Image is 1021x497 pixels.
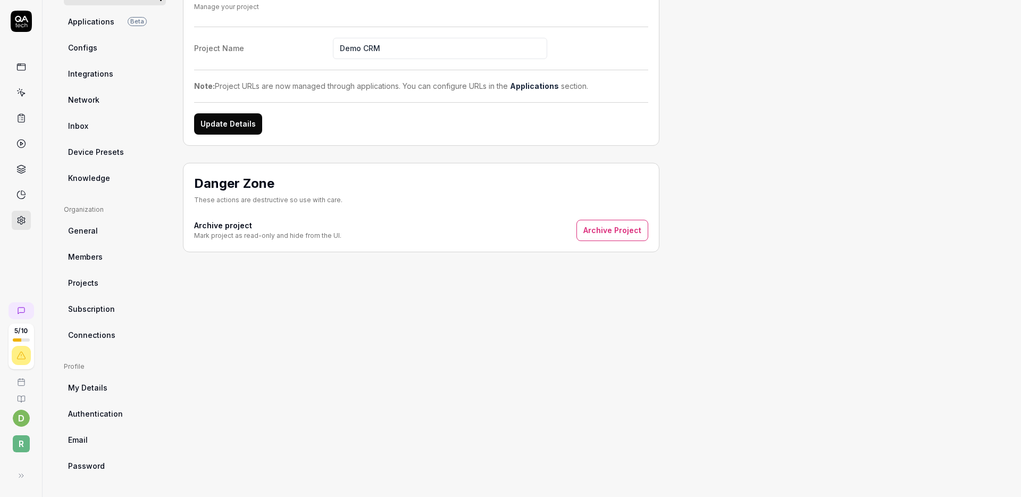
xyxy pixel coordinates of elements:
[68,303,115,314] span: Subscription
[194,2,295,12] div: Manage your project
[194,220,341,231] h4: Archive project
[64,90,166,110] a: Network
[68,329,115,341] span: Connections
[64,64,166,84] a: Integrations
[194,231,341,241] div: Mark project as read-only and hide from the UI.
[194,174,342,193] h2: Danger Zone
[68,382,107,393] span: My Details
[64,205,166,214] div: Organization
[68,251,103,262] span: Members
[68,120,88,131] span: Inbox
[68,408,123,419] span: Authentication
[68,146,124,158] span: Device Presets
[64,273,166,293] a: Projects
[68,225,98,236] span: General
[194,80,648,92] div: Project URLs are now managed through applications. You can configure URLs in the section.
[68,460,105,471] span: Password
[68,277,98,288] span: Projects
[64,168,166,188] a: Knowledge
[4,369,38,386] a: Book a call with us
[68,94,99,105] span: Network
[64,12,166,31] a: ApplicationsBeta
[64,430,166,450] a: Email
[9,302,34,319] a: New conversation
[68,434,88,445] span: Email
[194,43,333,54] div: Project Name
[68,16,114,27] span: Applications
[68,68,113,79] span: Integrations
[64,142,166,162] a: Device Presets
[64,38,166,57] a: Configs
[194,195,342,205] div: These actions are destructive so use with care.
[64,456,166,476] a: Password
[4,386,38,403] a: Documentation
[4,427,38,454] button: R
[64,221,166,241] a: General
[64,299,166,319] a: Subscription
[194,81,215,90] strong: Note:
[14,328,28,334] span: 5 / 10
[64,116,166,136] a: Inbox
[64,378,166,397] a: My Details
[13,410,30,427] button: d
[64,362,166,371] div: Profile
[68,42,97,53] span: Configs
[13,435,30,452] span: R
[64,247,166,267] a: Members
[64,325,166,345] a: Connections
[194,113,262,135] button: Update Details
[576,220,648,241] button: Archive Project
[68,172,110,184] span: Knowledge
[128,17,147,26] span: Beta
[510,81,559,90] a: Applications
[333,38,547,59] input: Project Name
[64,404,166,424] a: Authentication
